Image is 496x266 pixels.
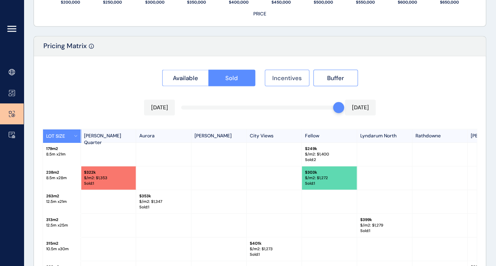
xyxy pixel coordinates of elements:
p: Sold : 2 [305,157,354,162]
p: [DATE] [151,103,168,111]
span: Incentives [272,74,302,82]
p: 315 m2 [46,240,77,246]
p: $/m2: $ 1,400 [305,151,354,157]
p: [PERSON_NAME] [191,129,247,142]
p: $ 249k [305,146,354,151]
p: Sold : 1 [139,204,188,210]
p: $/m2: $ 1,273 [250,246,298,251]
p: Rathdowne [412,129,468,142]
button: LOT SIZE [43,129,81,142]
p: Sold : 1 [360,228,409,233]
p: Aurora [136,129,191,142]
p: 8.5 m x 21 m [46,151,77,157]
span: Available [173,74,198,82]
p: 8.5 m x 28 m [46,175,77,180]
p: $ 322k [84,169,133,175]
text: PRICE [253,11,266,17]
p: $/m2: $ 1,279 [360,222,409,228]
p: 179 m2 [46,146,77,151]
p: 12.5 m x 21 m [46,199,77,204]
p: Sold : 1 [305,180,354,186]
button: Incentives [265,69,309,86]
p: Sold : 1 [84,180,133,186]
p: 263 m2 [46,193,77,199]
span: Buffer [327,74,344,82]
p: Pricing Matrix [43,41,87,56]
button: Sold [208,69,255,86]
p: Lyndarum North [357,129,412,142]
button: Available [162,69,209,86]
span: Sold [225,74,238,82]
p: 10.5 m x 30 m [46,246,77,251]
p: $/m2: $ 1,347 [139,199,188,204]
p: [PERSON_NAME] Quarter [81,129,136,142]
p: City Views [247,129,302,142]
p: $ 353k [139,193,188,199]
p: Sold : 1 [250,251,298,257]
p: Fellow [302,129,357,142]
p: [DATE] [352,103,369,111]
p: $ 303k [305,169,354,175]
p: $/m2: $ 1,353 [84,175,133,180]
button: Buffer [313,69,358,86]
p: 238 m2 [46,169,77,175]
p: $/m2: $ 1,272 [305,175,354,180]
p: $ 399k [360,217,409,222]
p: 12.5 m x 25 m [46,222,77,228]
p: $ 401k [250,240,298,246]
p: 313 m2 [46,217,77,222]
